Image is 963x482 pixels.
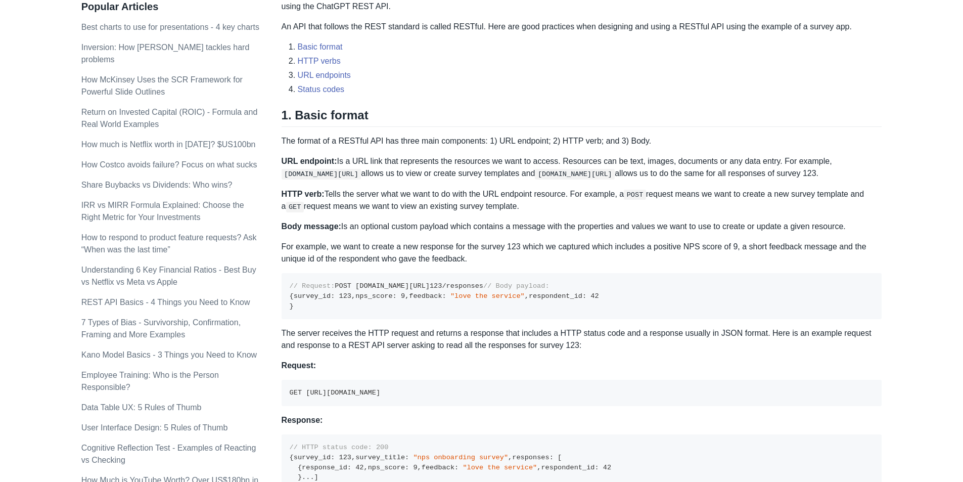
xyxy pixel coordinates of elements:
[339,292,351,300] span: 123
[418,464,422,471] span: ,
[81,444,256,464] a: Cognitive Reflection Test - Examples of Reacting vs Checking
[81,266,256,286] a: Understanding 6 Key Financial Ratios - Best Buy vs Netflix vs Meta vs Apple
[282,155,882,180] p: Is a URL link that represents the resources we want to access. Resources can be text, images, doc...
[393,292,397,300] span: :
[290,282,599,310] code: POST [DOMAIN_NAME][URL] /responses survey_id nps_score feedback respondent_id
[331,292,335,300] span: :
[81,403,202,412] a: Data Table UX: 5 Rules of Thumb
[594,464,599,471] span: :
[81,233,257,254] a: How to respond to product feature requests? Ask “When was the last time”
[339,454,351,461] span: 123
[282,135,882,147] p: The format of a RESTful API has three main components: 1) URL endpoint; 2) HTTP verb; and 3) Body.
[282,222,341,231] strong: Body message:
[81,318,241,339] a: 7 Types of Bias - Survivorship, Confirmation, Framing and More Examples
[81,75,243,96] a: How McKinsey Uses the SCR Framework for Powerful Slide Outlines
[298,71,351,79] a: URL endpoints
[81,181,233,189] a: Share Buybacks vs Dividends: Who wins?
[298,85,345,94] a: Status codes
[442,292,446,300] span: :
[282,221,882,233] p: Is an optional custom payload which contains a message with the properties and values we want to ...
[282,327,882,352] p: The server receives the HTTP request and returns a response that includes a HTTP status code and ...
[624,190,646,200] code: POST
[558,454,562,461] span: [
[413,454,508,461] span: "nps onboarding survey"
[282,157,337,165] strong: URL endpoint:
[483,282,549,290] span: // Body payload:
[290,444,389,451] span: // HTTP status code: 200
[81,43,250,64] a: Inversion: How [PERSON_NAME] tackles hard problems
[314,473,318,481] span: ]
[413,464,417,471] span: 9
[282,241,882,265] p: For example, we want to create a new response for the survey 123 which we captured which includes...
[81,371,219,391] a: Employee Training: Who is the Person Responsible?
[549,454,554,461] span: :
[298,464,302,471] span: {
[535,169,615,179] code: [DOMAIN_NAME][URL]
[454,464,458,471] span: :
[81,423,228,432] a: User Interface Design: 5 Rules of Thumb
[282,188,882,213] p: Tells the server what we want to do with the URL endpoint resource. For example, a request means ...
[430,282,442,290] span: 123
[331,454,335,461] span: :
[81,160,257,169] a: How Costco avoids failure? Focus on what sucks
[81,108,258,128] a: Return on Invested Capital (ROIC) - Formula and Real World Examples
[405,464,409,471] span: :
[537,464,541,471] span: ,
[290,454,294,461] span: {
[81,1,260,13] h3: Popular Articles
[282,169,361,179] code: [DOMAIN_NAME][URL]
[582,292,586,300] span: :
[590,292,599,300] span: 42
[347,464,351,471] span: :
[364,464,368,471] span: ,
[298,57,341,65] a: HTTP verbs
[81,350,257,359] a: Kano Model Basics - 3 Things you Need to Know
[405,454,409,461] span: :
[81,23,259,31] a: Best charts to use for presentations - 4 key charts
[405,292,409,300] span: ,
[298,473,302,481] span: }
[282,190,325,198] strong: HTTP verb:
[603,464,611,471] span: 42
[525,292,529,300] span: ,
[282,21,882,33] p: An API that follows the REST standard is called RESTful. Here are good practices when designing a...
[81,140,256,149] a: How much is Netflix worth in [DATE]? $US100bn
[286,202,304,212] code: GET
[282,416,323,424] strong: Response:
[298,42,343,51] a: Basic format
[355,464,363,471] span: 42
[290,282,335,290] span: // Request:
[463,464,537,471] span: "love the service"
[351,454,355,461] span: ,
[290,302,294,310] span: }
[282,108,882,127] h2: 1. Basic format
[351,292,355,300] span: ,
[290,292,294,300] span: {
[81,201,244,222] a: IRR vs MIRR Formula Explained: Choose the Right Metric for Your Investments
[401,292,405,300] span: 9
[508,454,512,461] span: ,
[290,389,380,397] code: GET [URL][DOMAIN_NAME]
[450,292,525,300] span: "love the service"
[282,361,316,370] strong: Request:
[81,298,250,306] a: REST API Basics - 4 Things you Need to Know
